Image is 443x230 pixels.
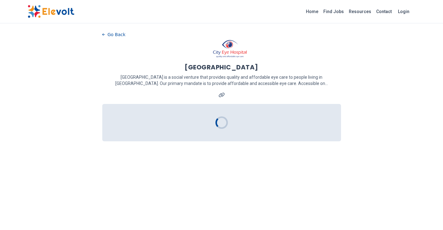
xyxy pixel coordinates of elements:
img: Elevolt [28,5,74,18]
iframe: Advertisement [351,30,416,217]
h1: [GEOGRAPHIC_DATA] [185,63,258,72]
a: Login [394,5,413,18]
a: Find Jobs [321,7,346,16]
a: Home [303,7,321,16]
iframe: Advertisement [28,30,92,217]
a: Contact [374,7,394,16]
p: [GEOGRAPHIC_DATA] is a social venture that provides quality and affordable eye care to people liv... [102,74,341,87]
a: Resources [346,7,374,16]
img: City Eye Hospital [212,39,247,58]
div: Loading... [215,116,228,129]
button: Go Back [102,30,126,39]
